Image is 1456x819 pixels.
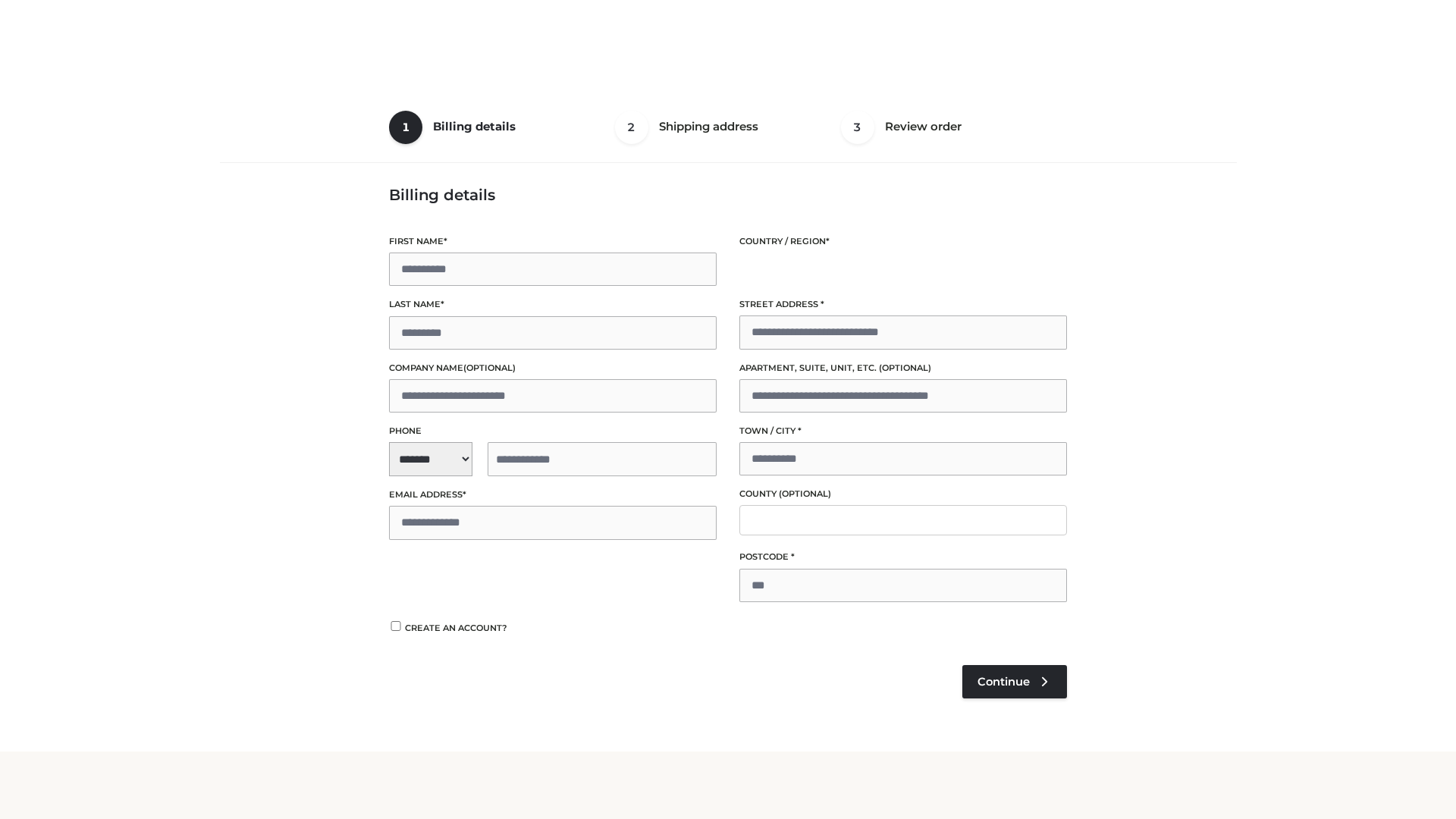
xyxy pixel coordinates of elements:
[739,361,1067,375] label: Apartment, suite, unit, etc.
[389,234,717,249] label: First name
[739,487,1067,501] label: County
[389,488,717,502] label: Email address
[389,621,403,631] input: Create an account?
[739,234,1067,249] label: Country / Region
[389,297,717,312] label: Last name
[463,362,516,373] span: (optional)
[739,424,1067,438] label: Town / City
[779,488,831,499] span: (optional)
[962,665,1067,698] a: Continue
[977,675,1030,689] span: Continue
[389,186,1067,204] h3: Billing details
[405,623,507,633] span: Create an account?
[389,361,717,375] label: Company name
[389,424,717,438] label: Phone
[879,362,931,373] span: (optional)
[739,297,1067,312] label: Street address
[739,550,1067,564] label: Postcode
